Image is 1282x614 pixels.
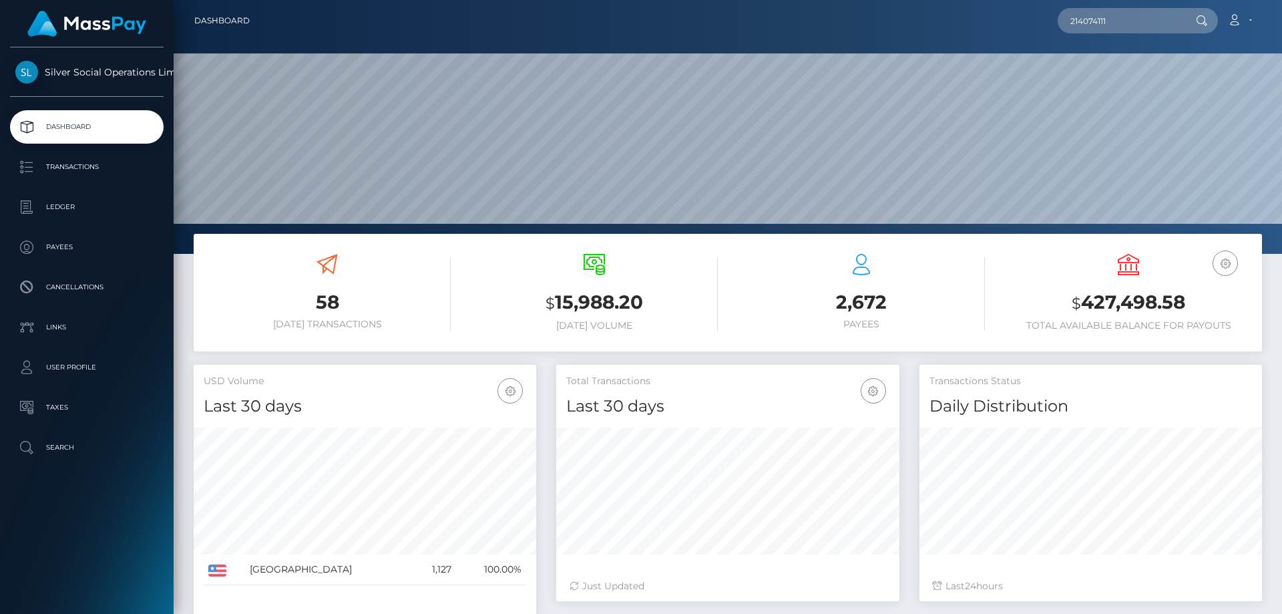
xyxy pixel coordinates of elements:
[10,391,164,424] a: Taxes
[10,66,164,78] span: Silver Social Operations Limited
[15,398,158,418] p: Taxes
[10,431,164,464] a: Search
[10,231,164,264] a: Payees
[1072,294,1081,313] small: $
[204,375,526,388] h5: USD Volume
[1005,289,1252,317] h3: 427,498.58
[15,237,158,257] p: Payees
[15,277,158,297] p: Cancellations
[15,357,158,377] p: User Profile
[15,61,38,84] img: Silver Social Operations Limited
[471,320,718,331] h6: [DATE] Volume
[933,579,1249,593] div: Last hours
[471,289,718,317] h3: 15,988.20
[15,197,158,217] p: Ledger
[566,375,889,388] h5: Total Transactions
[10,311,164,344] a: Links
[10,271,164,304] a: Cancellations
[929,375,1252,388] h5: Transactions Status
[10,351,164,384] a: User Profile
[10,150,164,184] a: Transactions
[546,294,555,313] small: $
[738,289,985,315] h3: 2,672
[15,438,158,458] p: Search
[10,110,164,144] a: Dashboard
[566,395,889,418] h4: Last 30 days
[15,317,158,337] p: Links
[738,319,985,330] h6: Payees
[204,319,451,330] h6: [DATE] Transactions
[10,190,164,224] a: Ledger
[15,117,158,137] p: Dashboard
[1058,8,1183,33] input: Search...
[194,7,250,35] a: Dashboard
[204,289,451,315] h3: 58
[204,395,526,418] h4: Last 30 days
[1005,320,1252,331] h6: Total Available Balance for Payouts
[15,157,158,177] p: Transactions
[27,11,146,37] img: MassPay Logo
[929,395,1252,418] h4: Daily Distribution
